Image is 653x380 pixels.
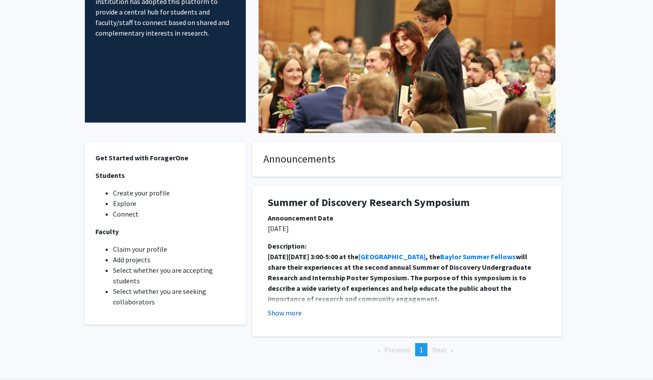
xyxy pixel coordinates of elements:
span: Next [432,345,447,354]
strong: [DATE][DATE] 3:00-5:00 at the [268,252,358,261]
button: Show more [268,308,302,318]
strong: Students [95,171,125,180]
li: Claim your profile [113,244,236,254]
strong: will share their experiences at the second annual Summer of Discovery Undergraduate Research and ... [268,252,533,303]
div: Announcement Date [268,213,546,223]
span: 1 [420,345,423,354]
strong: Faculty [95,227,119,236]
li: Add projects [113,254,236,265]
a: Baylor Summer Fellows [440,252,516,261]
div: Description: [268,241,546,251]
li: Explore [113,198,236,209]
strong: Get Started with ForagerOne [95,153,188,162]
li: Select whether you are accepting students [113,265,236,286]
h4: Announcements [263,153,551,166]
h1: Summer of Discovery Research Symposium [268,196,546,209]
li: Select whether you are seeking collaborators [113,286,236,307]
li: Connect [113,209,236,219]
li: Create your profile [113,188,236,198]
a: [GEOGRAPHIC_DATA] [358,252,426,261]
p: [DATE] [268,223,546,234]
iframe: Chat [7,340,37,373]
span: Previous [384,345,410,354]
strong: , the [426,252,440,261]
ul: Pagination [252,343,562,356]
